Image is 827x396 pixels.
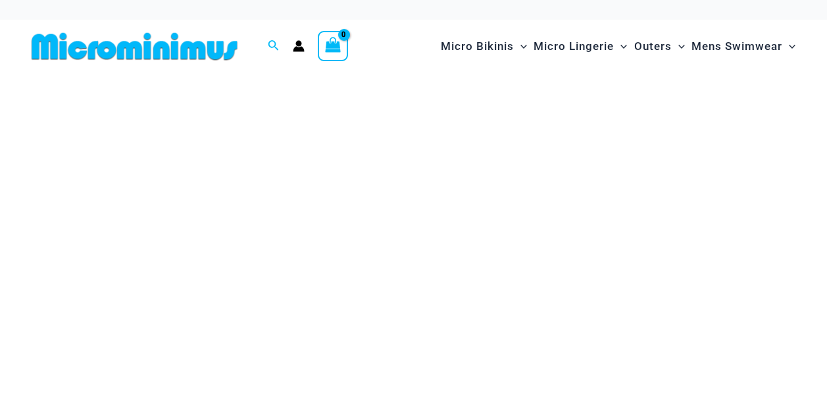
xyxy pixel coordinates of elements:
[293,40,305,52] a: Account icon link
[318,31,348,61] a: View Shopping Cart, empty
[441,30,514,63] span: Micro Bikinis
[534,30,614,63] span: Micro Lingerie
[438,26,530,66] a: Micro BikinisMenu ToggleMenu Toggle
[782,30,795,63] span: Menu Toggle
[631,26,688,66] a: OutersMenu ToggleMenu Toggle
[614,30,627,63] span: Menu Toggle
[672,30,685,63] span: Menu Toggle
[634,30,672,63] span: Outers
[26,32,243,61] img: MM SHOP LOGO FLAT
[268,38,280,55] a: Search icon link
[436,24,801,68] nav: Site Navigation
[691,30,782,63] span: Mens Swimwear
[688,26,799,66] a: Mens SwimwearMenu ToggleMenu Toggle
[530,26,630,66] a: Micro LingerieMenu ToggleMenu Toggle
[514,30,527,63] span: Menu Toggle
